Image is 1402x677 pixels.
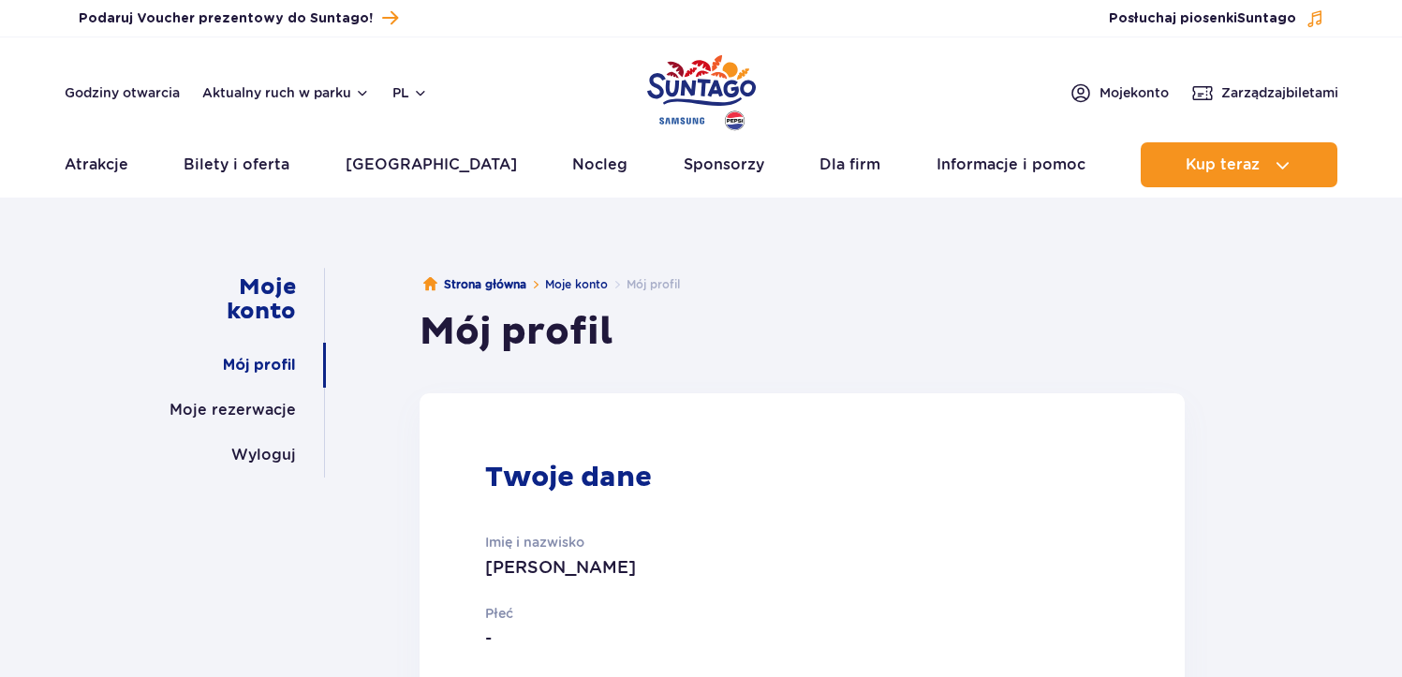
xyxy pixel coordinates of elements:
span: Zarządzaj biletami [1221,83,1338,102]
a: Moje rezerwacje [170,388,296,433]
button: Kup teraz [1141,142,1337,187]
a: Bilety i oferta [184,142,289,187]
li: Mój profil [608,275,680,294]
h2: Twoje dane [485,461,652,494]
span: Suntago [1237,12,1296,25]
a: Park of Poland [647,47,756,133]
p: Płeć [485,603,974,624]
a: Nocleg [572,142,627,187]
a: Podaruj Voucher prezentowy do Suntago! [79,6,398,31]
a: Mojekonto [1070,81,1169,104]
a: Strona główna [423,275,526,294]
span: Moje konto [1099,83,1169,102]
a: Godziny otwarcia [65,83,180,102]
button: Aktualny ruch w parku [202,85,370,100]
p: Imię i nazwisko [485,532,974,552]
span: Podaruj Voucher prezentowy do Suntago! [79,9,373,28]
a: Zarządzajbiletami [1191,81,1338,104]
h1: Mój profil [420,309,1185,356]
a: Mój profil [223,343,296,388]
a: Dla firm [819,142,880,187]
a: Moje konto [545,277,608,291]
p: - [485,625,974,652]
a: Atrakcje [65,142,128,187]
p: [PERSON_NAME] [485,554,974,581]
span: Posłuchaj piosenki [1109,9,1296,28]
button: pl [392,83,428,102]
a: Sponsorzy [684,142,764,187]
a: Wyloguj [231,433,296,478]
span: Kup teraz [1186,156,1260,173]
a: Moje konto [174,268,296,331]
button: Posłuchaj piosenkiSuntago [1109,9,1324,28]
a: Informacje i pomoc [937,142,1085,187]
a: [GEOGRAPHIC_DATA] [346,142,517,187]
